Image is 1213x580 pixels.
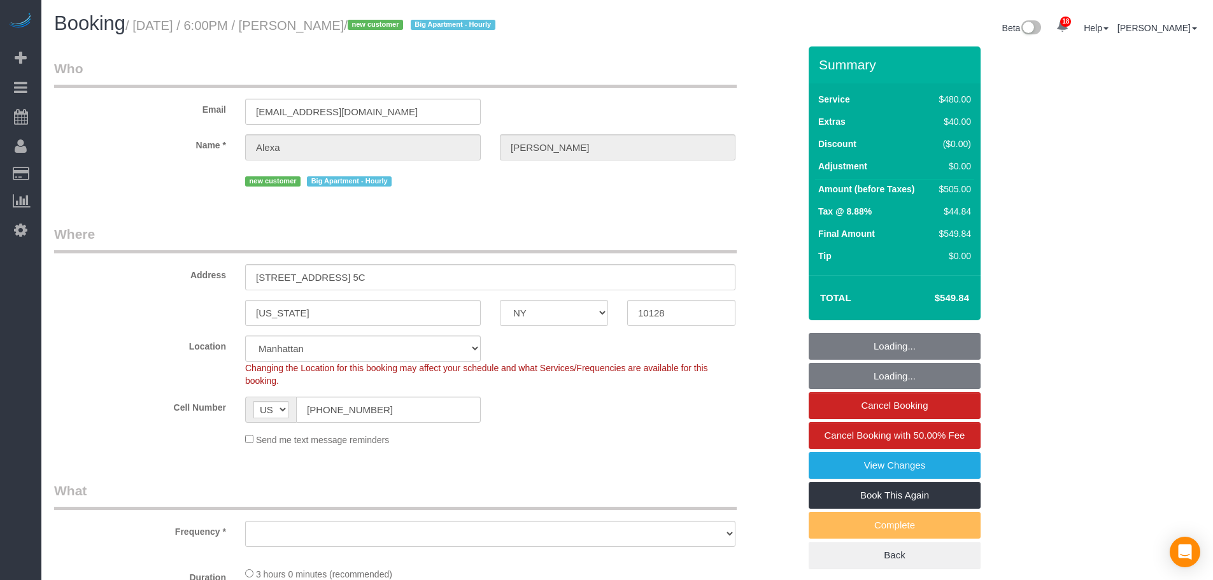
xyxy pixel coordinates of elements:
[818,250,832,262] label: Tip
[344,18,499,32] span: /
[500,134,735,160] input: Last Name
[245,363,708,386] span: Changing the Location for this booking may affect your schedule and what Services/Frequencies are...
[934,183,971,195] div: $505.00
[54,481,737,510] legend: What
[45,397,236,414] label: Cell Number
[256,569,392,579] span: 3 hours 0 minutes (recommended)
[934,250,971,262] div: $0.00
[818,227,875,240] label: Final Amount
[8,13,33,31] img: Automaid Logo
[1050,13,1075,41] a: 18
[818,205,872,218] label: Tax @ 8.88%
[819,57,974,72] h3: Summary
[934,93,971,106] div: $480.00
[825,430,965,441] span: Cancel Booking with 50.00% Fee
[348,20,403,30] span: new customer
[45,134,236,152] label: Name *
[45,264,236,281] label: Address
[934,205,971,218] div: $44.84
[245,300,481,326] input: City
[934,227,971,240] div: $549.84
[818,93,850,106] label: Service
[809,422,981,449] a: Cancel Booking with 50.00% Fee
[818,138,856,150] label: Discount
[1002,23,1042,33] a: Beta
[809,452,981,479] a: View Changes
[820,292,851,303] strong: Total
[54,12,125,34] span: Booking
[245,134,481,160] input: First Name
[245,99,481,125] input: Email
[934,115,971,128] div: $40.00
[125,18,499,32] small: / [DATE] / 6:00PM / [PERSON_NAME]
[934,138,971,150] div: ($0.00)
[1084,23,1109,33] a: Help
[627,300,735,326] input: Zip Code
[307,176,392,187] span: Big Apartment - Hourly
[256,435,389,445] span: Send me text message reminders
[245,176,301,187] span: new customer
[54,225,737,253] legend: Where
[1117,23,1197,33] a: [PERSON_NAME]
[818,160,867,173] label: Adjustment
[809,392,981,419] a: Cancel Booking
[818,183,914,195] label: Amount (before Taxes)
[809,482,981,509] a: Book This Again
[54,59,737,88] legend: Who
[45,521,236,538] label: Frequency *
[45,336,236,353] label: Location
[1170,537,1200,567] div: Open Intercom Messenger
[1060,17,1071,27] span: 18
[296,397,481,423] input: Cell Number
[809,542,981,569] a: Back
[411,20,495,30] span: Big Apartment - Hourly
[818,115,846,128] label: Extras
[45,99,236,116] label: Email
[1020,20,1041,37] img: New interface
[897,293,969,304] h4: $549.84
[934,160,971,173] div: $0.00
